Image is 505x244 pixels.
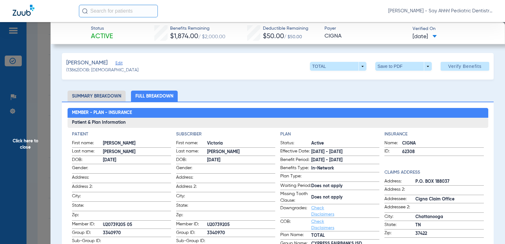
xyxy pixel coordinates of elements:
[72,131,171,138] h4: Patient
[413,33,437,41] span: [DATE]
[176,174,207,183] span: Address:
[66,67,139,74] span: (13862) DOB: [DEMOGRAPHIC_DATA]
[473,214,505,244] iframe: Chat Widget
[198,34,225,39] span: / $2,000.00
[72,212,103,220] span: Zip:
[280,165,311,172] span: Benefits Type:
[384,131,484,138] h4: Insurance
[384,213,415,221] span: City:
[324,25,407,32] span: Payer
[310,62,366,71] button: TOTAL
[384,140,402,147] span: Name:
[176,165,207,173] span: Gender:
[207,149,275,155] span: [PERSON_NAME]
[402,149,484,155] span: 62308
[311,232,379,239] span: TOTAL
[72,157,103,164] span: DOB:
[280,182,311,190] span: Waiting Period:
[176,183,207,192] span: Address 2:
[131,91,178,102] li: Full Breakdown
[207,230,275,236] span: 3340970
[448,64,482,69] span: Verify Benefits
[176,157,207,164] span: DOB:
[280,218,311,231] span: COB:
[311,219,334,230] a: Check Disclaimers
[384,196,415,203] span: Addressee:
[176,131,275,138] h4: Subscriber
[207,140,275,147] span: Victoria
[176,229,207,237] span: Group ID:
[91,32,113,41] span: Active
[311,140,379,147] span: Active
[402,140,484,147] span: CIGNA
[311,165,379,172] span: In-Network
[72,221,103,229] span: Member ID:
[280,232,311,239] span: Plan Name:
[280,191,311,204] span: Missing Tooth Clause:
[103,222,171,228] span: U20739205 05
[176,221,207,229] span: Member ID:
[311,157,379,164] span: [DATE] - [DATE]
[72,202,103,211] span: State:
[311,183,379,189] span: Does not apply
[384,178,415,186] span: Address:
[68,118,488,128] h3: Patient & Plan Information
[441,62,489,71] button: Verify Benefits
[103,230,171,236] span: 3340970
[415,178,484,185] span: P.O. BOX 188037
[384,204,415,212] span: Addressee 2:
[311,194,379,201] span: Does not apply
[280,140,311,147] span: Status:
[82,8,88,14] img: Search Icon
[176,148,207,156] span: Last name:
[72,229,103,237] span: Group ID:
[415,222,484,229] span: TN
[103,140,171,147] span: [PERSON_NAME]
[413,26,495,32] span: Verified On
[384,186,415,195] span: Address 2:
[176,140,207,147] span: First name:
[72,148,103,156] span: Last name:
[280,131,379,138] h4: Plan
[384,222,415,229] span: State:
[375,62,432,71] button: Save to PDF
[280,205,311,217] span: Downgrades:
[280,148,311,156] span: Effective Date:
[72,193,103,201] span: City:
[116,61,121,67] span: Edit
[103,157,171,164] span: [DATE]
[263,33,284,40] span: $50.00
[384,169,484,176] h4: Claims Address
[79,5,158,17] input: Search for patients
[103,149,171,155] span: [PERSON_NAME]
[415,196,484,203] span: Cigna Claim Office
[66,59,108,67] span: [PERSON_NAME]
[68,108,488,118] h2: Member - Plan - Insurance
[263,25,308,32] span: Deductible Remaining
[415,230,484,237] span: 37422
[207,157,275,164] span: [DATE]
[72,165,103,173] span: Gender:
[311,206,334,217] a: Check Disclaimers
[91,25,113,32] span: Status
[176,193,207,201] span: City:
[207,222,275,228] span: U20739205
[170,25,225,32] span: Benefits Remaining
[280,157,311,164] span: Benefit Period:
[72,140,103,147] span: First name:
[415,214,484,220] span: Chattanooga
[176,202,207,211] span: State:
[13,5,34,16] img: Zuub Logo
[68,91,126,102] li: Summary Breakdown
[384,230,415,237] span: Zip:
[388,8,492,14] span: [PERSON_NAME] - Say Ahhh! Pediatric Dentistry
[384,148,402,156] span: ID:
[72,183,103,192] span: Address 2:
[176,212,207,220] span: Zip:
